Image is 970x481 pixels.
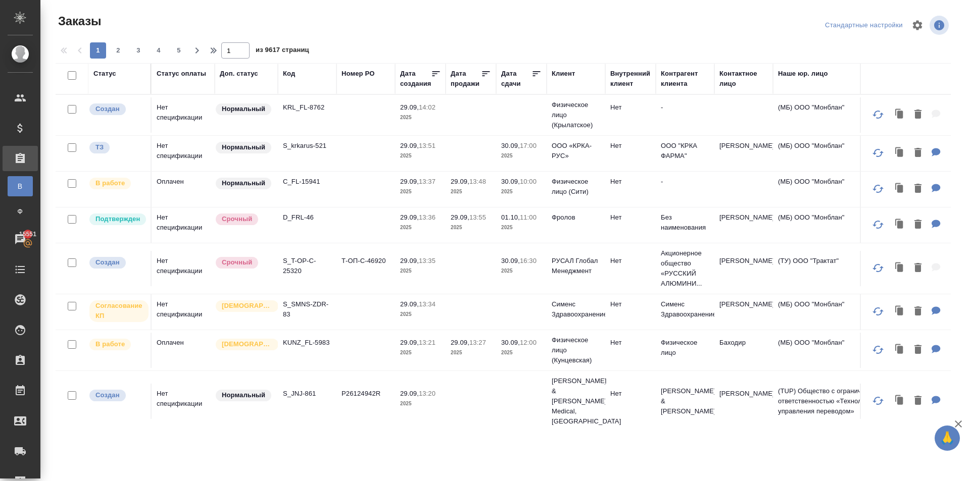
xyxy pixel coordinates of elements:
[890,391,909,411] button: Клонировать
[520,213,537,221] p: 11:00
[419,390,435,397] p: 13:20
[469,339,486,346] p: 13:27
[661,386,709,416] p: [PERSON_NAME] & [PERSON_NAME]
[256,44,309,59] span: из 9617 страниц
[773,207,894,243] td: (МБ) ООО "Монблан"
[171,45,187,56] span: 5
[88,338,145,351] div: Выставляет ПМ после принятия заказа от КМа
[773,294,894,330] td: (МБ) ООО "Монблан"
[95,301,142,321] p: Согласование КП
[610,141,651,151] p: Нет
[610,177,651,187] p: Нет
[890,104,909,125] button: Клонировать
[8,176,33,196] a: В
[419,142,435,149] p: 13:51
[778,69,828,79] div: Наше юр. лицо
[152,172,215,207] td: Оплачен
[152,207,215,243] td: Нет спецификации
[552,299,600,319] p: Сименс Здравоохранение
[400,103,419,111] p: 29.09,
[866,299,890,324] button: Обновить
[13,229,42,239] span: 15551
[222,142,265,152] p: Нормальный
[222,257,252,268] p: Срочный
[773,172,894,207] td: (МБ) ООО "Монблан"
[930,16,951,35] span: Посмотреть информацию
[215,141,273,154] div: Статус по умолчанию для стандартных заказов
[610,212,651,223] p: Нет
[520,339,537,346] p: 12:00
[222,390,265,400] p: Нормальный
[171,42,187,59] button: 5
[400,348,441,358] p: 2025
[222,214,252,224] p: Срочный
[283,256,331,276] p: S_T-OP-C-25320
[88,212,145,226] div: Выставляет КМ после уточнения всех необходимых деталей и получения согласия клиента на запуск. С ...
[400,113,441,123] p: 2025
[283,338,331,348] p: KUNZ_FL-5983
[909,215,927,235] button: Удалить
[400,399,441,409] p: 2025
[501,178,520,185] p: 30.09,
[719,69,768,89] div: Контактное лицо
[610,69,651,89] div: Внутренний клиент
[151,42,167,59] button: 4
[400,223,441,233] p: 2025
[866,102,890,127] button: Обновить
[400,339,419,346] p: 29.09,
[419,300,435,308] p: 13:34
[419,103,435,111] p: 14:02
[661,212,709,233] p: Без наименования
[890,340,909,360] button: Клонировать
[451,69,481,89] div: Дата продажи
[95,390,120,400] p: Создан
[866,177,890,201] button: Обновить
[661,69,709,89] div: Контрагент клиента
[283,177,331,187] p: C_FL-15941
[400,151,441,161] p: 2025
[520,178,537,185] p: 10:00
[552,141,600,161] p: ООО «КРКА-РУС»
[13,181,28,191] span: В
[215,102,273,116] div: Статус по умолчанию для стандартных заказов
[501,142,520,149] p: 30.09,
[909,143,927,164] button: Удалить
[152,384,215,419] td: Нет спецификации
[215,212,273,226] div: Выставляется автоматически, если на указанный объем услуг необходимо больше времени в стандартном...
[215,389,273,402] div: Статус по умолчанию для стандартных заказов
[419,213,435,221] p: 13:36
[866,256,890,280] button: Обновить
[552,256,600,276] p: РУСАЛ Глобал Менеджмент
[215,299,273,313] div: Выставляется автоматически для первых 3 заказов нового контактного лица. Особое внимание
[88,141,145,154] div: Выставляет КМ при отправке заказа на расчет верстке (для тикета) или для уточнения сроков на прои...
[552,212,600,223] p: Фролов
[130,45,147,56] span: 3
[661,177,709,187] p: -
[336,251,395,286] td: Т-ОП-С-46920
[661,248,709,289] p: Акционерное общество «РУССКИЙ АЛЮМИНИ...
[95,142,104,152] p: ТЗ
[773,333,894,368] td: (МБ) ООО "Монблан"
[419,178,435,185] p: 13:37
[93,69,116,79] div: Статус
[215,177,273,190] div: Статус по умолчанию для стандартных заказов
[451,213,469,221] p: 29.09,
[909,258,927,279] button: Удалить
[88,256,145,270] div: Выставляется автоматически при создании заказа
[400,257,419,264] p: 29.09,
[890,215,909,235] button: Клонировать
[215,256,273,270] div: Выставляется автоматически, если на указанный объем услуг необходимо больше времени в стандартном...
[283,212,331,223] p: D_FRL-46
[610,389,651,399] p: Нет
[909,179,927,199] button: Удалить
[400,390,419,397] p: 29.09,
[661,102,709,113] p: -
[866,212,890,237] button: Обновить
[890,301,909,322] button: Клонировать
[220,69,258,79] div: Доп. статус
[152,136,215,171] td: Нет спецификации
[552,177,600,197] p: Физическое лицо (Сити)
[469,178,486,185] p: 13:48
[400,213,419,221] p: 29.09,
[552,100,600,130] p: Физическое лицо (Крылатское)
